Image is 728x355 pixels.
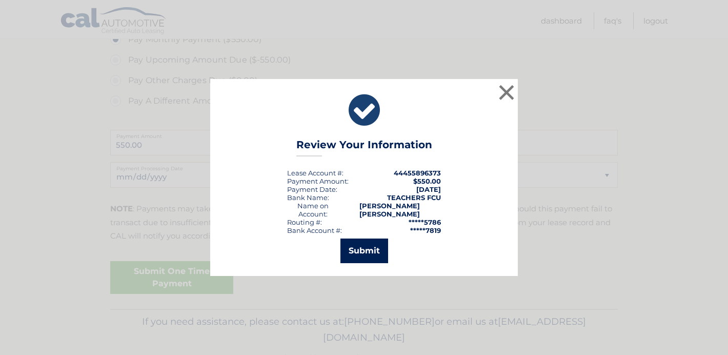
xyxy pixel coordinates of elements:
[496,82,517,103] button: ×
[287,193,329,202] div: Bank Name:
[287,218,322,226] div: Routing #:
[287,226,342,234] div: Bank Account #:
[287,177,349,185] div: Payment Amount:
[296,139,432,156] h3: Review Your Information
[387,193,441,202] strong: TEACHERS FCU
[287,202,339,218] div: Name on Account:
[287,169,343,177] div: Lease Account #:
[359,202,420,218] strong: [PERSON_NAME] [PERSON_NAME]
[340,239,388,263] button: Submit
[287,185,337,193] div: :
[394,169,441,177] strong: 44455896373
[287,185,336,193] span: Payment Date
[416,185,441,193] span: [DATE]
[413,177,441,185] span: $550.00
